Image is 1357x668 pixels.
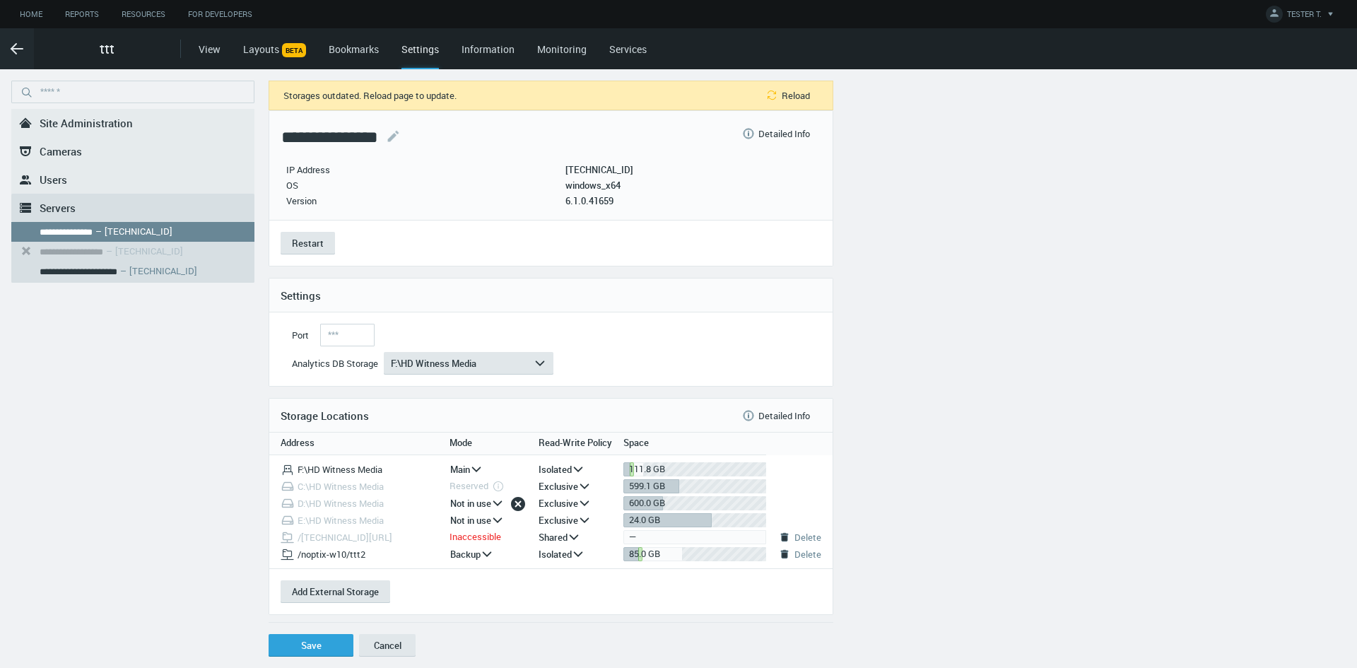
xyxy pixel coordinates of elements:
p: IP Address-192.168.1.64 [565,164,633,175]
span: Restart [292,237,324,250]
span: BETA [282,43,306,57]
div: Isolated [536,543,572,566]
button: Detailed Info [730,122,821,145]
p: Version-6.1.0.41659 [565,195,633,206]
nx-search-highlight: [TECHNICAL_ID] [115,245,183,257]
span: D:\HD Witness Media [298,497,384,510]
span: /noptix-w10/ttt2 [298,548,365,561]
th: Space [612,433,766,455]
button: Detailed Info [730,404,821,427]
span: E:\HD Witness Media [298,514,384,527]
a: Services [609,42,647,56]
a: Monitoring [537,42,587,56]
div: 599.1 GB [629,479,665,493]
button: Add External Storage [281,580,390,603]
button: Delete [777,530,821,544]
span: Detailed Info [758,128,810,139]
span: Analytics DB Storage [292,357,378,370]
span: Servers [40,201,76,215]
div: 111.8 GB [629,462,665,476]
h4: Storage Locations [281,409,730,422]
th: Mode [438,433,522,455]
span: – [120,264,127,277]
p: OS-windows_x64 [565,180,633,191]
th: Read-Write Policy [522,433,612,455]
button: Cancel [359,634,416,657]
span: TESTER T. [1287,8,1322,25]
a: LayoutsBETA [243,42,306,56]
div: Shared [536,526,568,549]
div: Exclusive [536,475,578,498]
span: F:\HD Witness Media [298,463,382,476]
h4: Settings [281,289,821,302]
button: Delete [777,547,821,561]
div: 85.0 GB [629,547,660,561]
p: OS [286,180,563,191]
div: 24.0 GB [629,513,660,527]
span: – [95,225,102,238]
span: Site Administration [40,116,133,130]
span: Delete [794,532,821,543]
span: Delete [794,549,821,560]
span: /[TECHNICAL_ID][URL] [298,531,392,544]
span: Port [292,329,309,341]
p: Version [286,195,563,206]
div: — [629,530,637,544]
span: Reload [782,90,810,101]
nx-search-highlight: [TECHNICAL_ID] [105,225,172,238]
th: Address [269,433,438,455]
div: Exclusive [536,509,578,532]
nx-search-highlight: [TECHNICAL_ID] [129,264,197,277]
div: 600.0 GB [629,496,665,510]
div: Not in use [442,509,491,532]
div: Main [442,458,470,481]
div: Storages outdated. Reload page to update. [283,90,457,100]
button: Reload [747,84,821,107]
div: Inaccessible [450,530,501,544]
a: Home [8,6,54,23]
a: Reports [54,6,110,23]
span: Users [40,172,67,187]
a: Information [462,42,515,56]
p: IP Address [286,164,563,175]
div: Isolated [536,458,572,481]
button: F:\HD Witness Media [384,352,553,375]
span: C:\HD Witness Media [298,480,384,493]
div: Exclusive [536,492,578,515]
div: Not in use [442,492,491,515]
div: Settings [401,42,439,69]
span: F:\HD Witness Media [391,357,476,370]
a: View [199,42,221,56]
span: Reserved [450,479,488,492]
span: – [106,245,112,257]
span: Cameras [40,144,82,158]
span: Detailed Info [758,410,810,421]
span: ttt [100,38,114,59]
button: Restart [281,232,335,254]
a: For Developers [177,6,264,23]
div: Backup [442,543,481,566]
button: Save [269,634,353,657]
a: Resources [110,6,177,23]
a: Bookmarks [329,42,379,56]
